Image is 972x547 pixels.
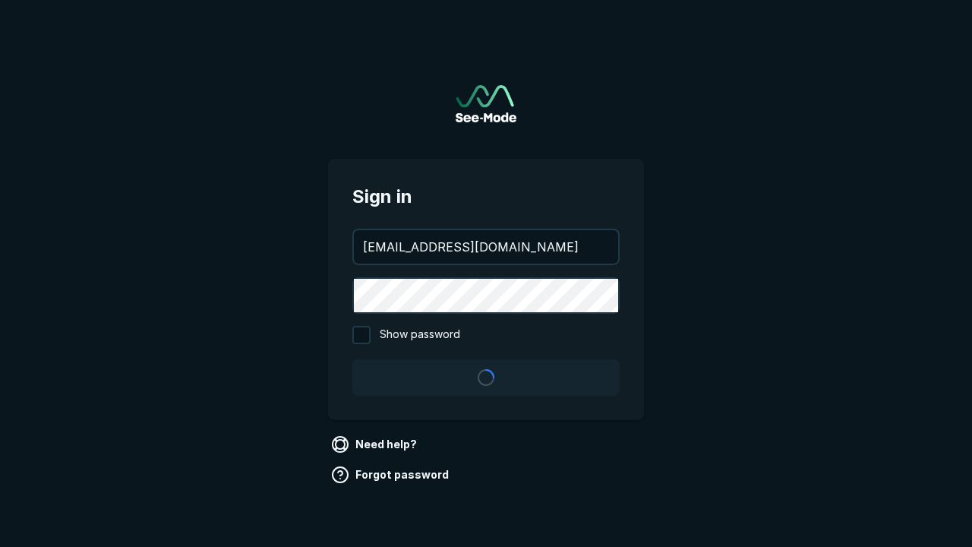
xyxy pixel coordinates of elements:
span: Show password [380,326,460,344]
span: Sign in [352,183,620,210]
a: Go to sign in [456,85,516,122]
input: your@email.com [354,230,618,264]
a: Need help? [328,432,423,457]
img: See-Mode Logo [456,85,516,122]
a: Forgot password [328,463,455,487]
